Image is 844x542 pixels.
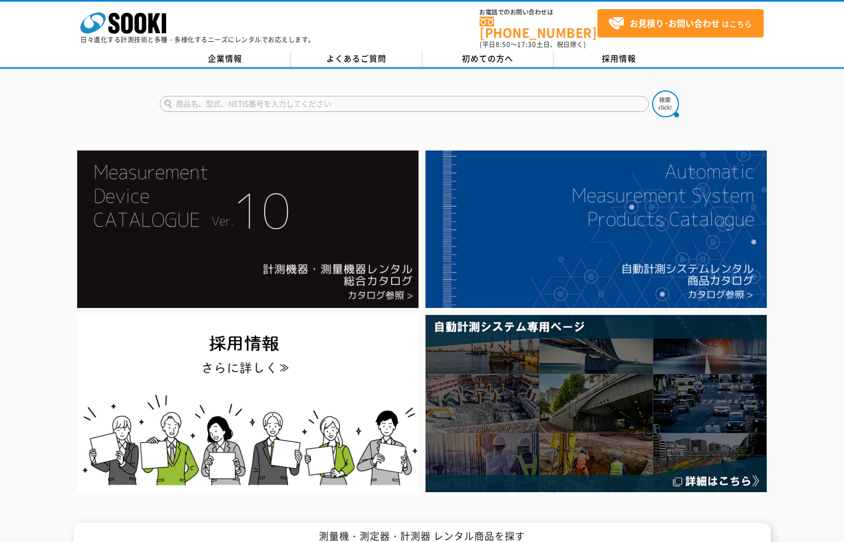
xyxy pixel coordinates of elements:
[652,91,679,117] img: btn_search.png
[425,315,767,492] img: 自動計測システム専用ページ
[291,51,422,67] a: よくあるご質問
[597,9,764,37] a: お見積り･お問い合わせはこちら
[77,315,419,492] img: SOOKI recruit
[608,16,752,32] span: はこちら
[480,17,597,39] a: [PHONE_NUMBER]
[422,51,554,67] a: 初めての方へ
[517,40,536,49] span: 17:30
[77,150,419,308] img: Catalog Ver10
[630,17,720,29] strong: お見積り･お問い合わせ
[425,150,767,308] img: 自動計測システムカタログ
[480,40,586,49] span: (平日 ～ 土日、祝日除く)
[480,9,597,16] span: お電話でのお問い合わせは
[496,40,511,49] span: 8:50
[80,36,315,43] p: 日々進化する計測技術と多種・多様化するニーズにレンタルでお応えします。
[160,96,649,112] input: 商品名、型式、NETIS番号を入力してください
[160,51,291,67] a: 企業情報
[554,51,685,67] a: 採用情報
[462,52,513,64] span: 初めての方へ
